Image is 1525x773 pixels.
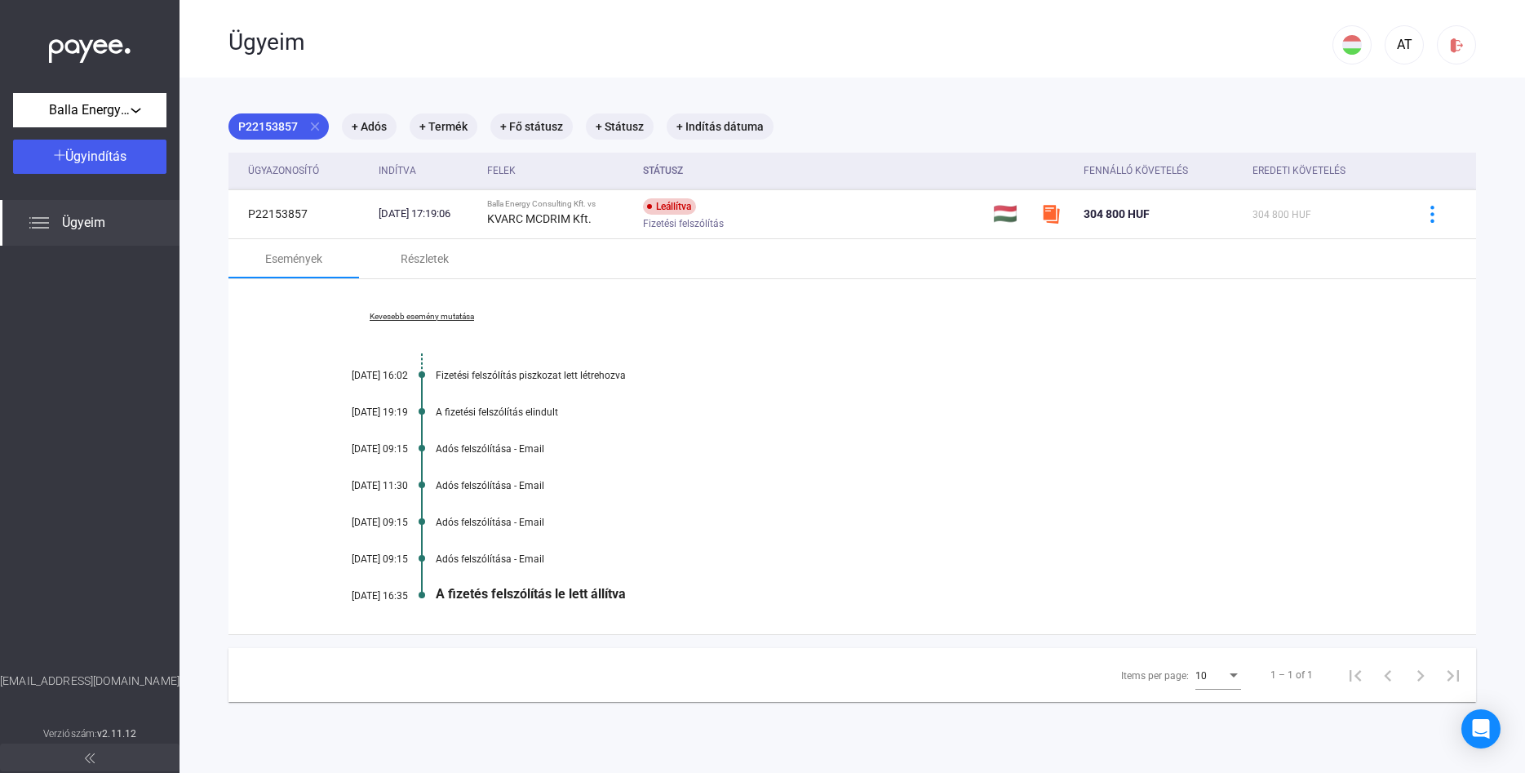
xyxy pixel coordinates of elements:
[1424,206,1441,223] img: more-blue
[310,590,408,602] div: [DATE] 16:35
[1372,659,1404,691] button: Previous page
[1437,25,1476,64] button: logout-red
[310,406,408,418] div: [DATE] 19:19
[436,586,1394,602] div: A fizetés felszólítás le lett állítva
[1252,161,1394,180] div: Eredeti követelés
[1385,25,1424,64] button: AT
[1461,709,1501,749] div: Open Intercom Messenger
[310,480,408,491] div: [DATE] 11:30
[49,100,131,120] span: Balla Energy Consulting Kft.
[401,249,449,269] div: Részletek
[1084,161,1188,180] div: Fennálló követelés
[13,140,166,174] button: Ügyindítás
[643,214,724,233] span: Fizetési felszólítás
[1332,25,1372,64] button: HU
[1437,659,1470,691] button: Last page
[65,149,126,164] span: Ügyindítás
[49,30,131,64] img: white-payee-white-dot.svg
[1252,161,1345,180] div: Eredeti követelés
[436,443,1394,455] div: Adós felszólítása - Email
[1342,35,1362,55] img: HU
[667,113,774,140] mat-chip: + Indítás dátuma
[62,213,105,233] span: Ügyeim
[986,189,1035,238] td: 🇭🇺
[436,406,1394,418] div: A fizetési felszólítás elindult
[436,370,1394,381] div: Fizetési felszólítás piszkozat lett létrehozva
[487,199,630,209] div: Balla Energy Consulting Kft. vs
[248,161,319,180] div: Ügyazonosító
[1195,670,1207,682] span: 10
[379,161,416,180] div: Indítva
[85,753,95,763] img: arrow-double-left-grey.svg
[228,113,329,140] mat-chip: P22153857
[228,29,1332,56] div: Ügyeim
[310,443,408,455] div: [DATE] 09:15
[97,728,136,740] strong: v2.11.12
[1121,666,1189,686] div: Items per page:
[643,198,696,215] div: Leállítva
[1252,209,1311,220] span: 304 800 HUF
[248,161,366,180] div: Ügyazonosító
[265,249,322,269] div: Események
[310,370,408,381] div: [DATE] 16:02
[342,113,397,140] mat-chip: + Adós
[436,480,1394,491] div: Adós felszólítása - Email
[1195,665,1241,685] mat-select: Items per page:
[436,517,1394,528] div: Adós felszólítása - Email
[490,113,573,140] mat-chip: + Fő státusz
[1041,204,1061,224] img: szamlazzhu-mini
[1084,161,1240,180] div: Fennálló követelés
[29,213,49,233] img: list.svg
[1404,659,1437,691] button: Next page
[487,161,516,180] div: Felek
[379,161,474,180] div: Indítva
[1415,197,1449,231] button: more-blue
[228,189,372,238] td: P22153857
[1084,207,1150,220] span: 304 800 HUF
[636,153,986,189] th: Státusz
[308,119,322,134] mat-icon: close
[1270,665,1313,685] div: 1 – 1 of 1
[1448,37,1465,54] img: logout-red
[436,553,1394,565] div: Adós felszólítása - Email
[487,212,592,225] strong: KVARC MCDRIM Kft.
[13,93,166,127] button: Balla Energy Consulting Kft.
[310,553,408,565] div: [DATE] 09:15
[379,206,474,222] div: [DATE] 17:19:06
[1339,659,1372,691] button: First page
[487,161,630,180] div: Felek
[1390,35,1418,55] div: AT
[54,149,65,161] img: plus-white.svg
[586,113,654,140] mat-chip: + Státusz
[310,517,408,528] div: [DATE] 09:15
[310,312,534,322] a: Kevesebb esemény mutatása
[410,113,477,140] mat-chip: + Termék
